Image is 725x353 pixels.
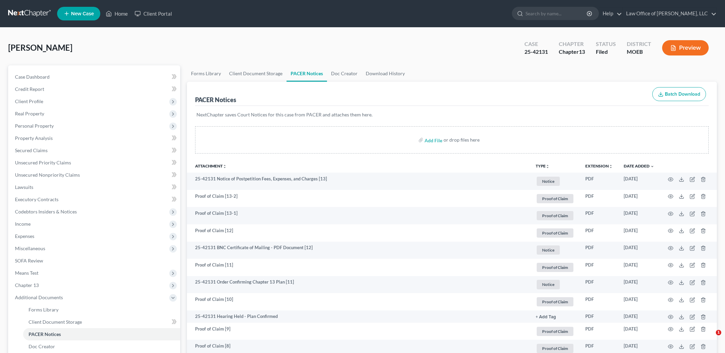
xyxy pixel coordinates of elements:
td: Proof of Claim [9] [187,323,530,340]
a: Attachmentunfold_more [195,163,227,169]
div: MOEB [627,48,651,56]
i: expand_more [650,164,654,169]
a: Unsecured Nonpriority Claims [10,169,180,181]
td: [DATE] [618,224,660,242]
td: PDF [580,207,618,224]
span: Proof of Claim [537,344,573,353]
td: [DATE] [618,323,660,340]
td: [DATE] [618,173,660,190]
td: Proof of Claim [13-1] [187,207,530,224]
td: PDF [580,224,618,242]
td: 25-42131 Hearing Held - Plan Confirmed [187,310,530,323]
span: Client Profile [15,98,43,104]
a: Case Dashboard [10,71,180,83]
a: Unsecured Priority Claims [10,157,180,169]
a: Forms Library [23,304,180,316]
td: [DATE] [618,293,660,310]
span: Means Test [15,270,38,276]
span: Notice [537,177,560,186]
button: TYPEunfold_more [536,164,550,169]
iframe: Intercom live chat [702,330,718,346]
span: PACER Notices [29,331,61,337]
td: 25-42131 Order Confirming Chapter 13 Plan [11] [187,276,530,293]
a: Lawsuits [10,181,180,193]
span: Codebtors Insiders & Notices [15,209,77,214]
a: Notice [536,244,574,256]
td: PDF [580,323,618,340]
button: Preview [662,40,709,55]
a: Secured Claims [10,144,180,157]
a: Notice [536,176,574,187]
span: Personal Property [15,123,54,129]
a: Forms Library [187,65,225,82]
td: PDF [580,190,618,207]
span: Unsecured Nonpriority Claims [15,172,80,178]
td: [DATE] [618,259,660,276]
td: PDF [580,259,618,276]
span: 1 [716,330,721,335]
td: [DATE] [618,276,660,293]
span: [PERSON_NAME] [8,43,72,52]
a: Notice [536,279,574,290]
td: 25-42131 BNC Certificate of Mailing - PDF Document [12] [187,242,530,259]
span: Property Analysis [15,135,53,141]
span: Income [15,221,31,227]
div: Chapter [559,40,585,48]
a: Proof of Claim [536,296,574,307]
td: Proof of Claim [10] [187,293,530,310]
div: Status [596,40,616,48]
a: Client Portal [131,7,175,20]
button: + Add Tag [536,315,556,319]
td: PDF [580,310,618,323]
div: Filed [596,48,616,56]
span: New Case [71,11,94,16]
a: Help [599,7,622,20]
span: Additional Documents [15,294,63,300]
div: Case [524,40,548,48]
span: Expenses [15,233,34,239]
div: District [627,40,651,48]
span: Notice [537,280,560,289]
div: Chapter [559,48,585,56]
i: unfold_more [609,164,613,169]
span: Executory Contracts [15,196,58,202]
div: PACER Notices [195,96,236,104]
a: Extensionunfold_more [585,163,613,169]
span: Notice [537,245,560,255]
a: Executory Contracts [10,193,180,206]
span: SOFA Review [15,258,43,263]
a: Proof of Claim [536,262,574,273]
a: SOFA Review [10,255,180,267]
i: unfold_more [546,164,550,169]
input: Search by name... [525,7,588,20]
td: [DATE] [618,190,660,207]
td: [DATE] [618,242,660,259]
a: + Add Tag [536,313,574,320]
a: PACER Notices [287,65,327,82]
span: Secured Claims [15,147,48,153]
a: Property Analysis [10,132,180,144]
span: Proof of Claim [537,297,573,306]
span: Batch Download [665,91,700,97]
button: Batch Download [652,87,706,101]
td: Proof of Claim [12] [187,224,530,242]
a: Client Document Storage [23,316,180,328]
td: [DATE] [618,207,660,224]
span: Proof of Claim [537,263,573,272]
a: PACER Notices [23,328,180,340]
span: Proof of Claim [537,228,573,238]
td: Proof of Claim [13-2] [187,190,530,207]
span: Credit Report [15,86,44,92]
td: Proof of Claim [11] [187,259,530,276]
span: Proof of Claim [537,327,573,336]
td: PDF [580,242,618,259]
p: NextChapter saves Court Notices for this case from PACER and attaches them here. [196,111,707,118]
a: Law Office of [PERSON_NAME], LLC [623,7,717,20]
a: Proof of Claim [536,193,574,204]
a: Proof of Claim [536,326,574,337]
a: Doc Creator [327,65,362,82]
a: Proof of Claim [536,227,574,239]
span: Real Property [15,111,44,116]
div: or drop files here [444,137,480,143]
a: Proof of Claim [536,210,574,221]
